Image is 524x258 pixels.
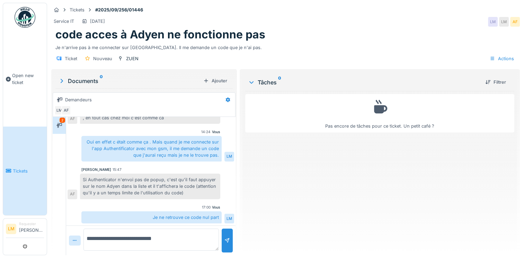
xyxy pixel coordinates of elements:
div: Ajouter [201,76,230,85]
div: Si Authenticator n'envoi pas de popup, c'est qu'il faut appuyer sur le nom Adyen dans la liste et... [80,174,220,199]
div: LM [488,17,498,27]
div: LM [224,152,234,162]
a: Tickets [3,127,47,215]
div: Nouveau [93,55,112,62]
span: Tickets [13,168,44,174]
div: Service IT [54,18,74,25]
div: [PERSON_NAME] [81,167,111,172]
li: LM [6,224,16,234]
h1: code acces à Adyen ne fonctionne pas [55,28,265,41]
div: 14:24 [201,129,211,135]
div: 17:00 [202,205,211,210]
div: ZUEN [126,55,139,62]
div: Ticket [65,55,77,62]
div: Demandeurs [65,96,92,103]
div: AF [510,17,520,27]
img: Badge_color-CXgf-gQk.svg [15,7,35,28]
div: 2 [60,118,65,123]
div: 15:47 [113,167,122,172]
div: Vous [212,129,220,135]
div: Je ne retrouve ce code nul part [81,211,222,223]
a: Open new ticket [3,31,47,127]
div: Je n'arrive pas à me connecter sur [GEOGRAPHIC_DATA]. Il me demande un code que je n'ai pas. [55,42,516,51]
div: AF [68,114,77,124]
sup: 0 [278,78,281,86]
div: Documents [58,77,201,85]
li: [PERSON_NAME] [19,221,44,236]
a: LM Requester[PERSON_NAME] [6,221,44,238]
div: Actions [487,54,517,64]
div: Tâches [248,78,480,86]
div: LM [54,105,64,115]
strong: #2025/09/256/01446 [92,7,146,13]
div: AF [68,190,77,199]
div: Filtrer [482,77,509,87]
div: [DATE] [90,18,105,25]
div: Requester [19,221,44,227]
div: Tickets [70,7,85,13]
div: LM [499,17,509,27]
sup: 0 [100,77,103,85]
div: Vous [212,205,220,210]
div: Oui en effet c était comme ça . Mais quand je me connecte sur l'app Authentificator avec mon gsm,... [81,136,222,162]
div: AF [61,105,71,115]
div: LM [224,214,234,223]
span: Open new ticket [12,72,44,85]
div: Pas encore de tâches pour ce ticket. Un petit café ? [250,97,510,129]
